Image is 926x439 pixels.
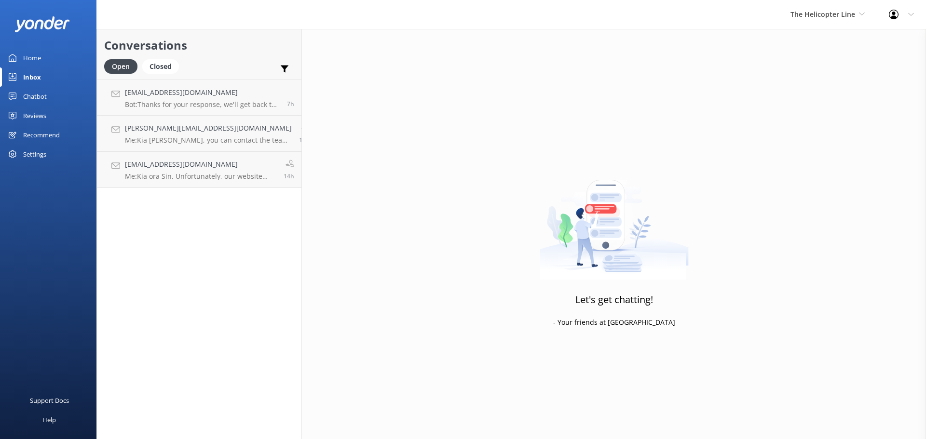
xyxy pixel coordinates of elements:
div: Help [42,410,56,429]
a: [PERSON_NAME][EMAIL_ADDRESS][DOMAIN_NAME]Me:Kia [PERSON_NAME], you can contact the team at [EMAIL... [97,116,301,152]
img: yonder-white-logo.png [14,16,70,32]
a: [EMAIL_ADDRESS][DOMAIN_NAME]Bot:Thanks for your response, we'll get back to you as soon as we can... [97,80,301,116]
p: Me: Kia [PERSON_NAME], you can contact the team at [EMAIL_ADDRESS][DOMAIN_NAME] or call us on [PH... [125,136,292,145]
p: - Your friends at [GEOGRAPHIC_DATA] [553,317,675,328]
h4: [EMAIL_ADDRESS][DOMAIN_NAME] [125,87,280,98]
p: Me: Kia ora Sin. Unfortunately, our website shows our live availability. We apologise for any inc... [125,172,276,181]
a: Open [104,61,142,71]
h4: [EMAIL_ADDRESS][DOMAIN_NAME] [125,159,276,170]
h3: Let's get chatting! [575,292,653,307]
div: Home [23,48,41,67]
img: artwork of a man stealing a conversation from at giant smartphone [540,160,689,280]
div: Closed [142,59,179,74]
h4: [PERSON_NAME][EMAIL_ADDRESS][DOMAIN_NAME] [125,123,292,133]
span: Sep 20 2025 06:19pm (UTC +12:00) Pacific/Auckland [299,136,310,144]
div: Recommend [23,125,60,145]
a: [EMAIL_ADDRESS][DOMAIN_NAME]Me:Kia ora Sin. Unfortunately, our website shows our live availabilit... [97,152,301,188]
span: The Helicopter Line [790,10,855,19]
div: Chatbot [23,87,47,106]
span: Sep 21 2025 01:57am (UTC +12:00) Pacific/Auckland [287,100,294,108]
div: Reviews [23,106,46,125]
span: Sep 20 2025 06:16pm (UTC +12:00) Pacific/Auckland [284,172,294,180]
h2: Conversations [104,36,294,54]
div: Settings [23,145,46,164]
p: Bot: Thanks for your response, we'll get back to you as soon as we can during opening hours. [125,100,280,109]
div: Open [104,59,137,74]
div: Support Docs [30,391,69,410]
div: Inbox [23,67,41,87]
a: Closed [142,61,184,71]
